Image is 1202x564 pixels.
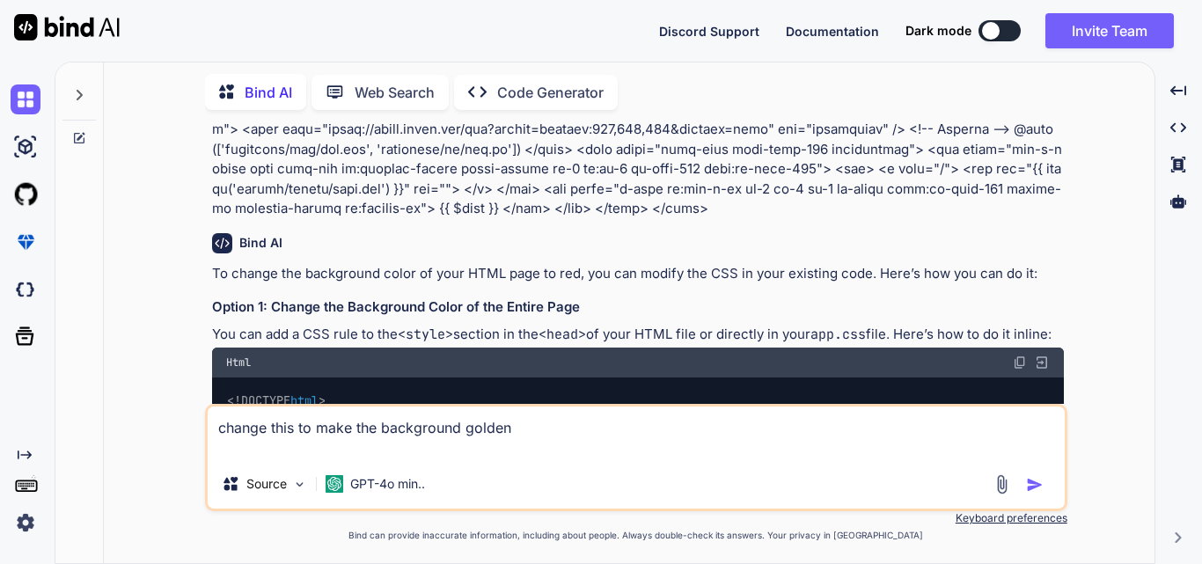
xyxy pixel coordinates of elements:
span: Html [226,355,251,370]
textarea: change this to make the background golden [208,407,1065,459]
img: GPT-4o mini [326,475,343,493]
p: Keyboard preferences [205,511,1067,525]
img: settings [11,508,40,538]
code: <style> [398,326,453,343]
img: githubLight [11,179,40,209]
button: Discord Support [659,22,759,40]
img: darkCloudIdeIcon [11,275,40,304]
p: Bind can provide inaccurate information, including about people. Always double-check its answers.... [205,529,1067,542]
img: copy [1013,355,1027,370]
p: To change the background color of your HTML page to red, you can modify the CSS in your existing ... [212,264,1064,284]
p: Source [246,475,287,493]
p: Web Search [355,82,435,103]
p: You can add a CSS rule to the section in the of your HTML file or directly in your file. Here’s h... [212,325,1064,345]
p: GPT-4o min.. [350,475,425,493]
span: Discord Support [659,24,759,39]
code: <head> [539,326,586,343]
p: Code Generator [497,82,604,103]
span: Dark mode [905,22,971,40]
img: icon [1026,476,1044,494]
img: Pick Models [292,477,307,492]
h6: Bind AI [239,234,282,252]
span: <!DOCTYPE > [227,392,326,408]
h3: Option 1: Change the Background Color of the Entire Page [212,297,1064,318]
p: Bind AI [245,82,292,103]
code: app.css [810,326,866,343]
span: html [290,392,319,408]
img: attachment [992,474,1012,494]
img: Open in Browser [1034,355,1050,370]
span: Documentation [786,24,879,39]
button: Documentation [786,22,879,40]
img: chat [11,84,40,114]
p: loremipsu dol si ametco adi elitseddoe tempo in utl <!ETDOLOR magn> <aliq enim="{{ adm_veniamq('_... [212,61,1064,219]
img: premium [11,227,40,257]
img: ai-studio [11,132,40,162]
button: Invite Team [1045,13,1174,48]
img: Bind AI [14,14,120,40]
